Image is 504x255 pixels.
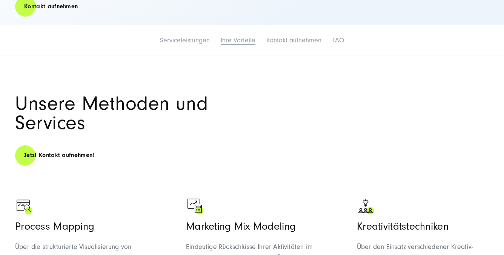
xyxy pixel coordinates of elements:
[15,197,34,216] img: Process Mapping
[221,36,255,44] a: Ihre Vorteile
[15,94,252,132] h1: Unsere Methoden und Services
[15,221,147,232] h3: Process Mapping
[357,197,376,216] img: Symbol welches drei Personen zeigt über denen eine Glühbirne abgebildet ist
[160,36,210,44] a: Serviceleistungen
[357,221,489,232] h3: Kreativitätstechniken
[332,36,344,44] a: FAQ
[15,145,104,166] a: Jetzt Kontakt aufnehmen!
[266,36,321,44] a: Kontakt aufnehmen
[186,197,205,216] img: Ein positiver Graph mit einem Taschenrechner als Icon
[186,221,318,232] h3: Marketing Mix Modeling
